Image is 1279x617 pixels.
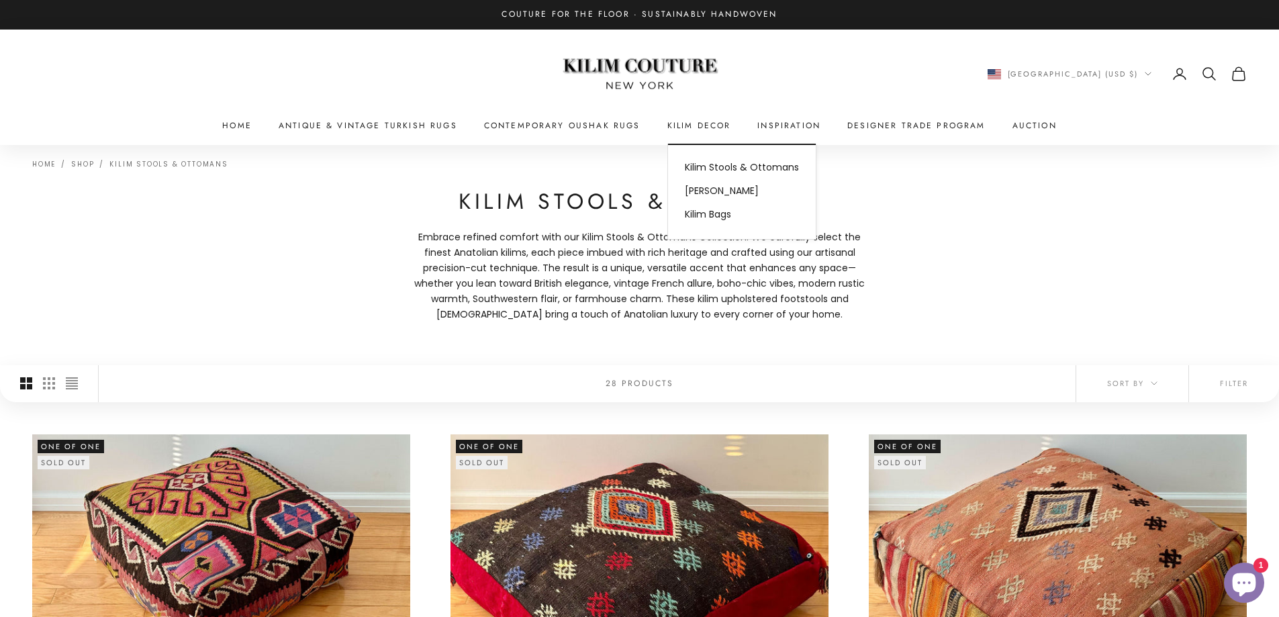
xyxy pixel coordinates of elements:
a: Designer Trade Program [847,119,986,132]
a: Kilim Stools & Ottomans [668,156,816,179]
button: Switch to larger product images [20,365,32,401]
img: United States [988,69,1001,79]
span: One of One [456,440,522,453]
a: Home [222,119,252,132]
summary: Kilim Decor [667,119,731,132]
sold-out-badge: Sold out [38,456,89,469]
a: Kilim Bags [668,203,816,226]
span: One of One [38,440,104,453]
a: Antique & Vintage Turkish Rugs [279,119,457,132]
a: Auction [1012,119,1057,132]
span: [GEOGRAPHIC_DATA] (USD $) [1008,68,1139,80]
a: [PERSON_NAME] [668,179,816,203]
p: Couture for the Floor · Sustainably Handwoven [502,8,777,21]
sold-out-badge: Sold out [456,456,508,469]
a: Kilim Stools & Ottomans [109,159,228,169]
span: Embrace refined comfort with our Kilim Stools & Ottomans Collection. We carefully select the fine... [412,230,868,323]
a: Shop [71,159,94,169]
span: Sort by [1107,377,1157,389]
img: Logo of Kilim Couture New York [556,42,724,106]
button: Change country or currency [988,68,1152,80]
sold-out-badge: Sold out [874,456,926,469]
button: Filter [1189,365,1279,401]
button: Switch to smaller product images [43,365,55,401]
inbox-online-store-chat: Shopify online store chat [1220,563,1268,606]
span: One of One [874,440,941,453]
button: Sort by [1076,365,1188,401]
a: Inspiration [757,119,820,132]
p: 28 products [606,377,674,390]
nav: Primary navigation [32,119,1247,132]
nav: Breadcrumb [32,158,228,168]
h1: Kilim Stools & Ottomans [412,188,868,216]
a: Home [32,159,56,169]
nav: Secondary navigation [988,66,1247,82]
a: Contemporary Oushak Rugs [484,119,641,132]
button: Switch to compact product images [66,365,78,401]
